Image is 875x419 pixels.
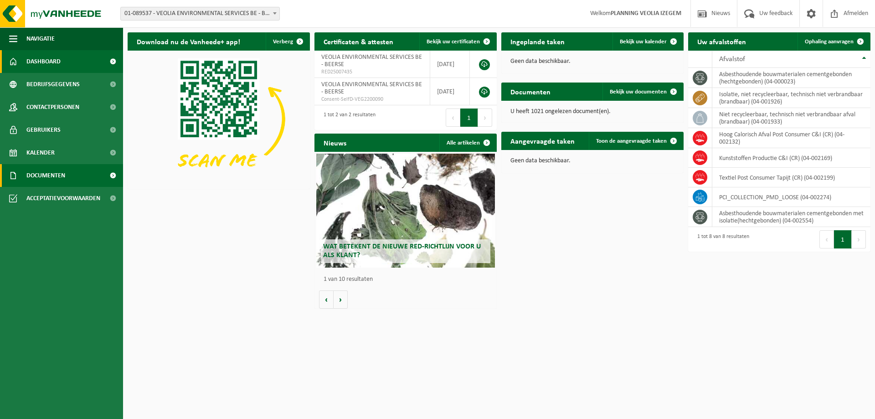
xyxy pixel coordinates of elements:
button: 1 [834,230,852,248]
button: Previous [446,109,460,127]
button: Next [852,230,866,248]
span: Navigatie [26,27,55,50]
a: Ophaling aanvragen [798,32,870,51]
span: Bekijk uw certificaten [427,39,480,45]
span: RED25007435 [321,68,423,76]
h2: Uw afvalstoffen [688,32,755,50]
span: Wat betekent de nieuwe RED-richtlijn voor u als klant? [323,243,481,259]
span: Toon de aangevraagde taken [596,138,667,144]
span: Dashboard [26,50,61,73]
strong: PLANNING VEOLIA IZEGEM [611,10,681,17]
span: 01-089537 - VEOLIA ENVIRONMENTAL SERVICES BE - BEERSE [121,7,279,20]
span: Consent-SelfD-VEG2200090 [321,96,423,103]
button: Next [478,109,492,127]
h2: Ingeplande taken [501,32,574,50]
span: 01-089537 - VEOLIA ENVIRONMENTAL SERVICES BE - BEERSE [120,7,280,21]
div: 1 tot 8 van 8 resultaten [693,229,749,249]
p: U heeft 1021 ongelezen document(en). [510,109,674,115]
h2: Certificaten & attesten [314,32,402,50]
td: [DATE] [430,78,470,105]
span: Bekijk uw kalender [620,39,667,45]
button: Volgende [334,290,348,309]
span: Ophaling aanvragen [805,39,854,45]
td: Hoog Calorisch Afval Post Consumer C&I (CR) (04-002132) [712,128,870,148]
a: Wat betekent de nieuwe RED-richtlijn voor u als klant? [316,154,495,268]
td: Kunststoffen Productie C&I (CR) (04-002169) [712,148,870,168]
p: Geen data beschikbaar. [510,58,674,65]
a: Alle artikelen [439,134,496,152]
td: niet recycleerbaar, technisch niet verbrandbaar afval (brandbaar) (04-001933) [712,108,870,128]
span: Verberg [273,39,293,45]
button: 1 [460,109,478,127]
td: asbesthoudende bouwmaterialen cementgebonden met isolatie(hechtgebonden) (04-002554) [712,207,870,227]
td: Textiel Post Consumer Tapijt (CR) (04-002199) [712,168,870,187]
span: Gebruikers [26,119,61,141]
button: Verberg [266,32,309,51]
h2: Documenten [501,83,560,100]
div: 1 tot 2 van 2 resultaten [319,108,376,128]
p: Geen data beschikbaar. [510,158,674,164]
img: Download de VHEPlus App [128,51,310,187]
td: isolatie, niet recycleerbaar, technisch niet verbrandbaar (brandbaar) (04-001926) [712,88,870,108]
a: Bekijk uw kalender [612,32,683,51]
h2: Aangevraagde taken [501,132,584,150]
span: VEOLIA ENVIRONMENTAL SERVICES BE - BEERSE [321,81,422,95]
td: PCI_COLLECTION_PMD_LOOSE (04-002274) [712,187,870,207]
span: Kalender [26,141,55,164]
span: Contactpersonen [26,96,79,119]
span: Documenten [26,164,65,187]
button: Vorige [319,290,334,309]
span: Bekijk uw documenten [610,89,667,95]
p: 1 van 10 resultaten [324,276,492,283]
a: Bekijk uw certificaten [419,32,496,51]
a: Bekijk uw documenten [602,83,683,101]
span: VEOLIA ENVIRONMENTAL SERVICES BE - BEERSE [321,54,422,68]
span: Bedrijfsgegevens [26,73,80,96]
span: Acceptatievoorwaarden [26,187,100,210]
a: Toon de aangevraagde taken [589,132,683,150]
td: asbesthoudende bouwmaterialen cementgebonden (hechtgebonden) (04-000023) [712,68,870,88]
td: [DATE] [430,51,470,78]
h2: Nieuws [314,134,355,151]
button: Previous [819,230,834,248]
span: Afvalstof [719,56,745,63]
h2: Download nu de Vanheede+ app! [128,32,249,50]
